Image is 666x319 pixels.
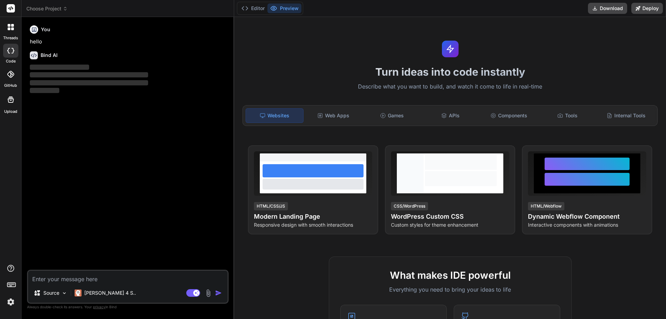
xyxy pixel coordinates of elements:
[30,88,59,93] span: ‌
[391,221,509,228] p: Custom styles for theme enhancement
[204,289,212,297] img: attachment
[84,289,136,296] p: [PERSON_NAME] 4 S..
[4,109,17,115] label: Upload
[43,289,59,296] p: Source
[238,82,662,91] p: Describe what you want to build, and watch it come to life in real-time
[61,290,67,296] img: Pick Models
[93,305,105,309] span: privacy
[27,304,229,310] p: Always double-check its answers. Your in Bind
[254,202,288,210] div: HTML/CSS/JS
[254,221,372,228] p: Responsive design with smooth interactions
[588,3,627,14] button: Download
[30,38,227,46] p: hello
[340,285,560,294] p: Everything you need to bring your ideas to life
[305,108,362,123] div: Web Apps
[391,202,428,210] div: CSS/WordPress
[391,212,509,221] h4: WordPress Custom CSS
[30,65,89,70] span: ‌
[5,296,17,308] img: settings
[75,289,82,296] img: Claude 4 Sonnet
[215,289,222,296] img: icon
[340,268,560,283] h2: What makes IDE powerful
[6,58,16,64] label: code
[528,212,646,221] h4: Dynamic Webflow Component
[267,3,301,13] button: Preview
[3,35,18,41] label: threads
[246,108,304,123] div: Websites
[597,108,655,123] div: Internal Tools
[41,52,58,59] h6: Bind AI
[528,202,564,210] div: HTML/Webflow
[238,66,662,78] h1: Turn ideas into code instantly
[364,108,421,123] div: Games
[30,80,148,85] span: ‌
[4,83,17,89] label: GitHub
[631,3,663,14] button: Deploy
[422,108,479,123] div: APIs
[254,212,372,221] h4: Modern Landing Page
[539,108,596,123] div: Tools
[26,5,68,12] span: Choose Project
[528,221,646,228] p: Interactive components with animations
[239,3,267,13] button: Editor
[41,26,50,33] h6: You
[480,108,538,123] div: Components
[30,72,148,77] span: ‌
